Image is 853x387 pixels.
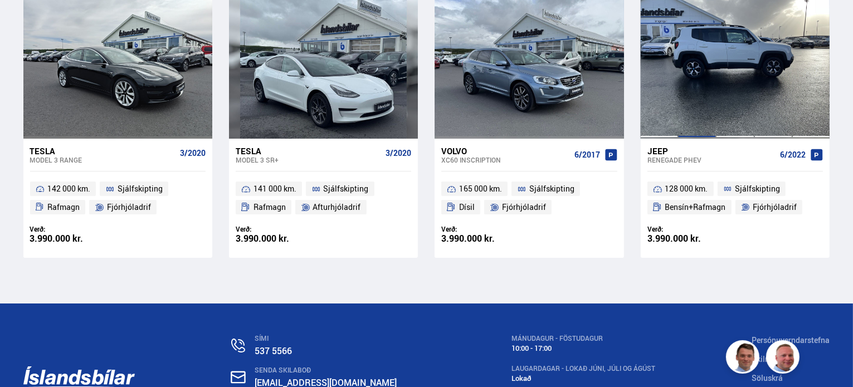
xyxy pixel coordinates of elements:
[236,234,324,243] div: 3.990.000 kr.
[236,225,324,233] div: Verð:
[255,335,415,342] div: SÍMI
[441,146,569,156] div: Volvo
[231,339,245,352] img: n0V2lOsqF3l1V2iz.svg
[647,156,776,164] div: Renegade PHEV
[780,150,806,159] span: 6/2022
[47,200,80,214] span: Rafmagn
[255,345,292,357] a: 537 5566
[768,342,801,375] img: siFngHWaQ9KaOqBr.png
[180,149,206,158] span: 3/2020
[435,139,623,258] a: Volvo XC60 INSCRIPTION 6/2017 165 000 km. Sjálfskipting Dísil Fjórhjóladrif Verð: 3.990.000 kr.
[574,150,600,159] span: 6/2017
[255,366,415,374] div: SENDA SKILABOÐ
[502,200,546,214] span: Fjórhjóladrif
[441,234,529,243] div: 3.990.000 kr.
[641,139,830,258] a: Jeep Renegade PHEV 6/2022 128 000 km. Sjálfskipting Bensín+Rafmagn Fjórhjóladrif Verð: 3.990.000 kr.
[441,156,569,164] div: XC60 INSCRIPTION
[647,146,776,156] div: Jeep
[229,139,418,258] a: Tesla Model 3 SR+ 3/2020 141 000 km. Sjálfskipting Rafmagn Afturhjóladrif Verð: 3.990.000 kr.
[30,234,118,243] div: 3.990.000 kr.
[529,182,574,195] span: Sjálfskipting
[665,182,708,195] span: 128 000 km.
[441,225,529,233] div: Verð:
[459,200,475,214] span: Dísil
[459,182,502,195] span: 165 000 km.
[511,344,655,352] div: 10:00 - 17:00
[324,182,369,195] span: Sjálfskipting
[231,371,246,384] img: nHj8e-n-aHgjukTg.svg
[254,200,286,214] span: Rafmagn
[511,374,655,383] div: Lokað
[665,200,726,214] span: Bensín+Rafmagn
[236,156,381,164] div: Model 3 SR+
[753,200,797,214] span: Fjórhjóladrif
[647,225,735,233] div: Verð:
[313,200,361,214] span: Afturhjóladrif
[752,373,783,383] a: Söluskrá
[30,146,176,156] div: Tesla
[728,342,761,375] img: FbJEzSuNWCJXmdc-.webp
[386,149,411,158] span: 3/2020
[735,182,780,195] span: Sjálfskipting
[511,365,655,373] div: LAUGARDAGAR - Lokað Júni, Júli og Ágúst
[118,182,163,195] span: Sjálfskipting
[47,182,90,195] span: 142 000 km.
[752,335,830,345] a: Persónuverndarstefna
[511,335,655,342] div: MÁNUDAGUR - FÖSTUDAGUR
[30,225,118,233] div: Verð:
[236,146,381,156] div: Tesla
[9,4,42,38] button: Open LiveChat chat widget
[30,156,176,164] div: Model 3 RANGE
[107,200,151,214] span: Fjórhjóladrif
[647,234,735,243] div: 3.990.000 kr.
[23,139,212,258] a: Tesla Model 3 RANGE 3/2020 142 000 km. Sjálfskipting Rafmagn Fjórhjóladrif Verð: 3.990.000 kr.
[254,182,296,195] span: 141 000 km.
